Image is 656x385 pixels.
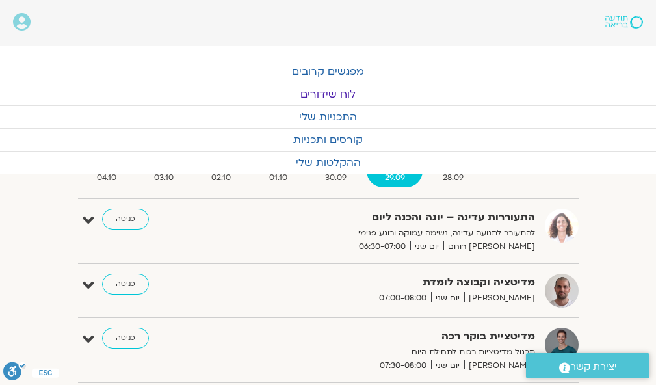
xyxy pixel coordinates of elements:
[194,171,248,185] span: 02.10
[425,171,481,185] span: 28.09
[102,274,149,295] a: כניסה
[410,240,443,254] span: יום שני
[375,359,431,373] span: 07:30-08:00
[256,328,535,345] strong: מדיטציית בוקר רכה
[102,328,149,349] a: כניסה
[464,359,535,373] span: [PERSON_NAME]
[252,171,305,185] span: 01.10
[137,171,191,185] span: 03.10
[374,291,431,305] span: 07:00-08:00
[526,353,649,378] a: יצירת קשר
[256,345,535,359] p: תרגול מדיטציות רכות לתחילת היום
[367,171,422,185] span: 29.09
[443,240,535,254] span: [PERSON_NAME] רוחם
[102,209,149,230] a: כניסה
[354,240,410,254] span: 06:30-07:00
[79,171,134,185] span: 04.10
[308,171,364,185] span: 30.09
[256,274,535,291] strong: מדיטציה וקבוצה לומדת
[256,226,535,240] p: להתעורר לתנועה עדינה, נשימה עמוקה ורוגע פנימי
[570,358,617,376] span: יצירת קשר
[431,359,464,373] span: יום שני
[431,291,464,305] span: יום שני
[256,209,535,226] strong: התעוררות עדינה – יוגה והכנה ליום
[464,291,535,305] span: [PERSON_NAME]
